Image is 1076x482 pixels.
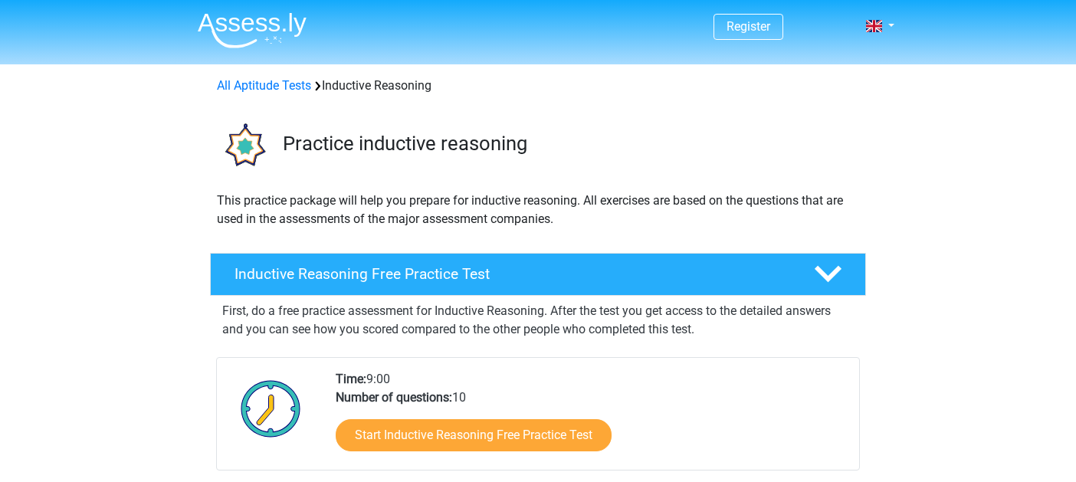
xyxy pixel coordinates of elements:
[217,78,311,93] a: All Aptitude Tests
[217,192,859,228] p: This practice package will help you prepare for inductive reasoning. All exercises are based on t...
[222,302,854,339] p: First, do a free practice assessment for Inductive Reasoning. After the test you get access to th...
[336,419,612,451] a: Start Inductive Reasoning Free Practice Test
[232,370,310,447] img: Clock
[336,390,452,405] b: Number of questions:
[198,12,307,48] img: Assessly
[204,253,872,296] a: Inductive Reasoning Free Practice Test
[336,372,366,386] b: Time:
[283,132,854,156] h3: Practice inductive reasoning
[211,77,865,95] div: Inductive Reasoning
[324,370,858,470] div: 9:00 10
[727,19,770,34] a: Register
[211,113,276,179] img: inductive reasoning
[235,265,789,283] h4: Inductive Reasoning Free Practice Test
